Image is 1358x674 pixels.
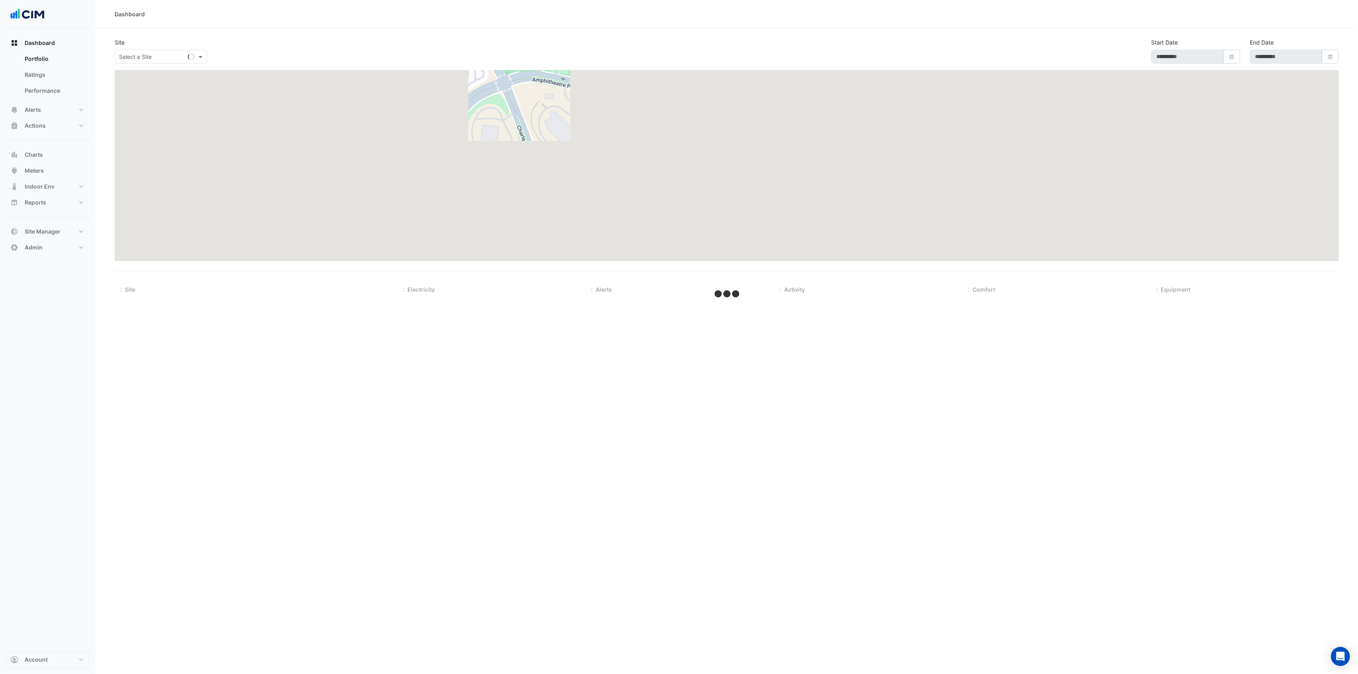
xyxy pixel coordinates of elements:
button: Site Manager [6,224,89,240]
span: Comfort [972,286,995,293]
app-icon: Alerts [10,106,18,114]
a: Portfolio [18,51,89,67]
span: Reports [25,199,46,206]
button: Meters [6,163,89,179]
div: Dashboard [6,51,89,102]
span: Alerts [596,286,612,293]
a: Ratings [18,67,89,83]
div: Open Intercom Messenger [1331,647,1350,666]
span: Admin [25,243,43,251]
span: Charts [25,151,43,159]
app-icon: Dashboard [10,39,18,47]
img: Company Logo [10,6,45,22]
span: Account [25,656,48,664]
button: Dashboard [6,35,89,51]
button: Charts [6,147,89,163]
button: Account [6,652,89,668]
label: Site [115,38,125,47]
app-icon: Reports [10,199,18,206]
span: Alerts [25,106,41,114]
span: Activity [784,286,805,293]
span: Indoor Env [25,183,55,191]
app-icon: Meters [10,167,18,175]
app-icon: Indoor Env [10,183,18,191]
span: Actions [25,122,46,130]
span: Site Manager [25,228,60,236]
span: Site [125,286,135,293]
label: Start Date [1151,38,1178,47]
app-icon: Site Manager [10,228,18,236]
span: Electricity [407,286,435,293]
a: Performance [18,83,89,99]
label: End Date [1250,38,1274,47]
span: Meters [25,167,44,175]
app-icon: Charts [10,151,18,159]
app-icon: Actions [10,122,18,130]
span: Dashboard [25,39,55,47]
app-icon: Admin [10,243,18,251]
button: Admin [6,240,89,255]
button: Reports [6,195,89,210]
button: Indoor Env [6,179,89,195]
button: Alerts [6,102,89,118]
button: Actions [6,118,89,134]
div: Dashboard [115,10,145,18]
span: Equipment [1161,286,1191,293]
